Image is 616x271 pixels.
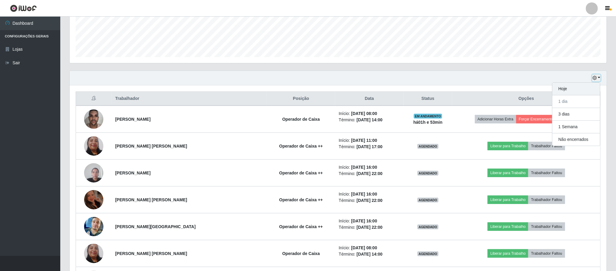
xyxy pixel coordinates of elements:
[282,251,320,256] strong: Operador de Caixa
[404,92,452,106] th: Status
[488,222,528,231] button: Liberar para Trabalho
[417,144,438,149] span: AGENDADO
[417,171,438,176] span: AGENDADO
[357,171,382,176] time: [DATE] 22:00
[339,218,400,224] li: Início:
[279,197,323,202] strong: Operador de Caixa ++
[528,196,565,204] button: Trabalhador Faltou
[413,120,443,125] strong: há 01 h e 53 min
[528,222,565,231] button: Trabalhador Faltou
[115,117,150,122] strong: [PERSON_NAME]
[552,83,600,95] button: Hoje
[279,144,323,148] strong: Operador de Caixa ++
[417,225,438,229] span: AGENDADO
[84,126,103,166] img: 1701346720849.jpeg
[552,95,600,108] button: 1 dia
[552,108,600,121] button: 3 dias
[552,133,600,146] button: Não encerrados
[528,142,565,150] button: Trabalhador Faltou
[84,187,103,212] img: 1745616854456.jpeg
[339,164,400,171] li: Início:
[267,92,335,106] th: Posição
[10,5,37,12] img: CoreUI Logo
[339,197,400,204] li: Término:
[339,171,400,177] li: Término:
[351,138,377,143] time: [DATE] 11:00
[528,169,565,177] button: Trabalhador Faltou
[414,114,442,119] span: EM ANDAMENTO
[452,92,601,106] th: Opções
[552,121,600,133] button: 1 Semana
[357,117,382,122] time: [DATE] 14:00
[516,115,557,123] button: Forçar Encerramento
[84,209,103,244] img: 1745957511046.jpeg
[112,92,267,106] th: Trabalhador
[339,191,400,197] li: Início:
[279,171,323,175] strong: Operador de Caixa ++
[115,144,187,148] strong: [PERSON_NAME] [PERSON_NAME]
[115,251,187,256] strong: [PERSON_NAME] [PERSON_NAME]
[339,144,400,150] li: Término:
[528,249,565,258] button: Trabalhador Faltou
[357,144,382,149] time: [DATE] 17:00
[282,117,320,122] strong: Operador de Caixa
[351,218,377,223] time: [DATE] 16:00
[357,252,382,257] time: [DATE] 14:00
[339,251,400,257] li: Término:
[357,225,382,230] time: [DATE] 22:00
[339,137,400,144] li: Início:
[475,115,516,123] button: Adicionar Horas Extra
[279,224,323,229] strong: Operador de Caixa ++
[351,165,377,170] time: [DATE] 16:00
[115,224,196,229] strong: [PERSON_NAME][GEOGRAPHIC_DATA]
[339,110,400,117] li: Início:
[115,197,187,202] strong: [PERSON_NAME] [PERSON_NAME]
[417,251,438,256] span: AGENDADO
[417,198,438,202] span: AGENDADO
[351,245,377,250] time: [DATE] 08:00
[351,192,377,196] time: [DATE] 16:00
[339,117,400,123] li: Término:
[488,169,528,177] button: Liberar para Trabalho
[84,106,103,132] img: 1738464448024.jpeg
[335,92,404,106] th: Data
[488,142,528,150] button: Liberar para Trabalho
[339,245,400,251] li: Início:
[115,171,150,175] strong: [PERSON_NAME]
[488,249,528,258] button: Liberar para Trabalho
[351,111,377,116] time: [DATE] 08:00
[84,160,103,186] img: 1731148670684.jpeg
[339,224,400,231] li: Término:
[357,198,382,203] time: [DATE] 22:00
[488,196,528,204] button: Liberar para Trabalho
